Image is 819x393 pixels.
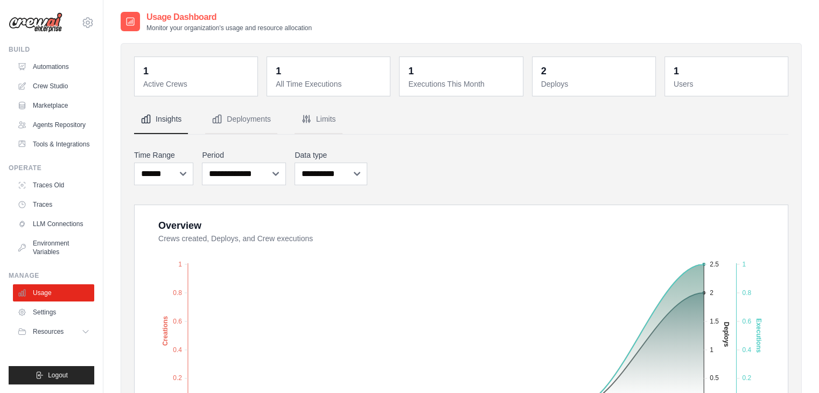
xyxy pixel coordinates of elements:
a: Environment Variables [13,235,94,261]
dt: All Time Executions [276,79,383,89]
tspan: 0.4 [173,346,182,353]
div: 1 [674,64,679,79]
a: Crew Studio [13,78,94,95]
div: Overview [158,218,201,233]
tspan: 0.5 [710,374,719,382]
nav: Tabs [134,105,788,134]
h2: Usage Dashboard [146,11,312,24]
label: Data type [295,150,367,160]
a: Usage [13,284,94,301]
text: Creations [162,315,169,346]
a: Traces Old [13,177,94,194]
div: 1 [276,64,281,79]
dt: Deploys [541,79,649,89]
button: Resources [13,323,94,340]
tspan: 0.6 [173,317,182,325]
tspan: 0.2 [742,374,751,382]
button: Deployments [205,105,277,134]
tspan: 2.5 [710,260,719,268]
div: Manage [9,271,94,280]
div: Operate [9,164,94,172]
a: Marketplace [13,97,94,114]
tspan: 0.8 [173,289,182,296]
dt: Users [674,79,781,89]
p: Monitor your organization's usage and resource allocation [146,24,312,32]
div: 1 [143,64,149,79]
tspan: 1 [178,260,182,268]
tspan: 0.4 [742,346,751,353]
a: Agents Repository [13,116,94,134]
dt: Active Crews [143,79,251,89]
tspan: 2 [710,289,713,296]
tspan: 0.2 [173,374,182,382]
label: Period [202,150,286,160]
dt: Executions This Month [408,79,516,89]
tspan: 1 [742,260,746,268]
div: 2 [541,64,547,79]
a: LLM Connections [13,215,94,233]
div: Build [9,45,94,54]
text: Deploys [723,321,730,347]
button: Logout [9,366,94,384]
text: Executions [755,318,762,353]
label: Time Range [134,150,193,160]
tspan: 1.5 [710,317,719,325]
tspan: 0.6 [742,317,751,325]
button: Insights [134,105,188,134]
button: Limits [295,105,342,134]
a: Traces [13,196,94,213]
span: Resources [33,327,64,336]
img: Logo [9,12,62,33]
tspan: 0.8 [742,289,751,296]
a: Tools & Integrations [13,136,94,153]
a: Automations [13,58,94,75]
div: 1 [408,64,414,79]
span: Logout [48,371,68,380]
tspan: 1 [710,346,713,353]
dt: Crews created, Deploys, and Crew executions [158,233,775,244]
a: Settings [13,304,94,321]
